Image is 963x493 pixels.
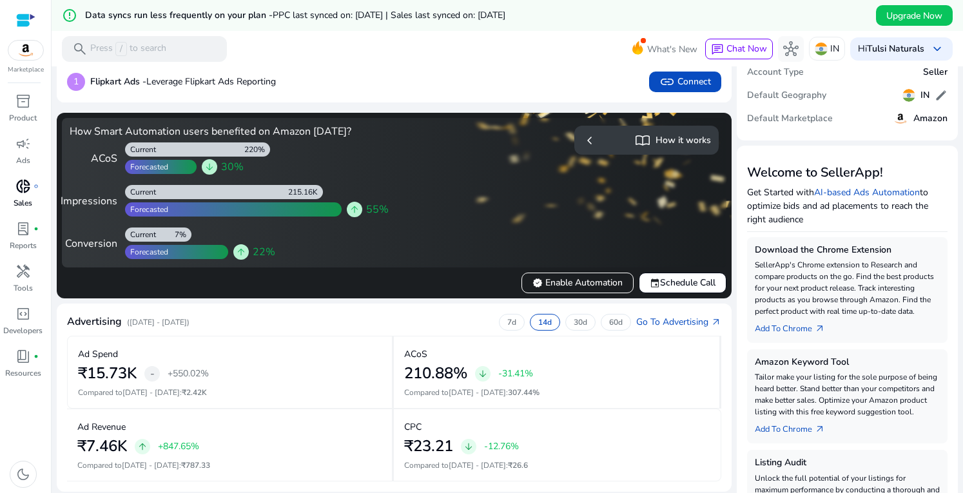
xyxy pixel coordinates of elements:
div: Forecasted [125,247,168,257]
b: Tulsi Naturals [867,43,924,55]
p: Sales [14,197,32,209]
span: fiber_manual_record [34,226,39,231]
span: arrow_upward [137,441,148,452]
h5: Amazon [913,113,948,124]
p: 60d [609,317,623,327]
span: ₹26.6 [508,460,528,470]
span: book_4 [15,349,31,364]
h4: Advertising [67,316,122,328]
h5: Seller [923,67,948,78]
button: hub [778,36,804,62]
span: What's New [647,38,697,61]
div: Forecasted [125,204,168,215]
div: 215.16K [288,187,323,197]
div: Current [125,187,156,197]
span: arrow_downward [463,441,474,452]
img: amazon.svg [893,111,908,126]
span: Chat Now [726,43,767,55]
span: donut_small [15,179,31,194]
p: 7d [507,317,516,327]
div: Conversion [70,236,117,251]
span: [DATE] - [DATE] [449,460,506,470]
button: linkConnect [649,72,721,92]
div: ACoS [70,151,117,166]
h5: Amazon Keyword Tool [755,357,940,368]
b: Flipkart Ads - [90,75,146,88]
p: Compared to : [78,387,382,398]
span: dark_mode [15,467,31,482]
p: Leverage Flipkart Ads Reporting [90,75,276,88]
div: Current [125,144,156,155]
p: -31.41% [498,369,533,378]
h5: Data syncs run less frequently on your plan - [85,10,505,21]
span: / [115,42,127,56]
span: 30% [221,159,244,175]
a: Add To Chrome [755,418,835,436]
span: keyboard_arrow_down [929,41,945,57]
img: in.svg [902,89,915,102]
span: - [150,366,155,382]
span: Connect [659,74,711,90]
p: Resources [5,367,41,379]
button: Upgrade Now [876,5,953,26]
a: Go To Advertisingarrow_outward [636,315,721,329]
img: amazon.svg [8,41,43,60]
h2: 210.88% [404,364,467,383]
span: hub [783,41,799,57]
p: Press to search [90,42,166,56]
span: handyman [15,264,31,279]
span: campaign [15,136,31,151]
h4: How Smart Automation users benefited on Amazon [DATE]? [70,126,389,138]
h5: Download the Chrome Extension [755,245,940,256]
div: 7% [175,229,191,240]
p: IN [830,37,839,60]
h5: IN [920,90,929,101]
span: lab_profile [15,221,31,237]
p: Ad Spend [78,347,118,361]
p: Get Started with to optimize bids and ad placements to reach the right audience [747,186,948,226]
span: 307.44% [508,387,540,398]
img: in.svg [815,43,828,55]
p: Product [9,112,37,124]
p: ACoS [404,347,427,361]
p: Compared to : [77,459,382,471]
div: Current [125,229,156,240]
p: Hi [858,44,924,53]
span: 55% [366,202,389,217]
h5: Account Type [747,67,804,78]
span: Upgrade Now [886,9,942,23]
p: Developers [3,325,43,336]
p: Tailor make your listing for the sole purpose of being heard better. Stand better than your compe... [755,371,940,418]
span: ₹2.42K [182,387,207,398]
span: verified [532,278,543,288]
span: event [650,278,660,288]
button: verifiedEnable Automation [521,273,634,293]
span: Schedule Call [650,276,715,289]
span: search [72,41,88,57]
p: +847.65% [158,442,199,451]
h2: ₹7.46K [77,437,127,456]
span: arrow_outward [711,317,721,327]
button: chatChat Now [705,39,773,59]
p: -12.76% [484,442,519,451]
h5: How it works [656,135,711,146]
p: Tools [14,282,33,294]
a: AI-based Ads Automation [814,186,920,198]
p: 30d [574,317,587,327]
span: arrow_outward [815,324,825,334]
a: Add To Chrome [755,317,835,335]
div: Forecasted [125,162,168,172]
span: chat [711,43,724,56]
span: fiber_manual_record [34,354,39,359]
span: 22% [253,244,275,260]
p: 14d [538,317,552,327]
p: ([DATE] - [DATE]) [127,316,190,328]
span: arrow_upward [236,247,246,257]
p: Compared to : [404,387,708,398]
span: arrow_upward [349,204,360,215]
p: Marketplace [8,65,44,75]
p: Ads [16,155,30,166]
span: [DATE] - [DATE] [122,460,179,470]
h3: Welcome to SellerApp! [747,165,948,180]
span: [DATE] - [DATE] [449,387,506,398]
